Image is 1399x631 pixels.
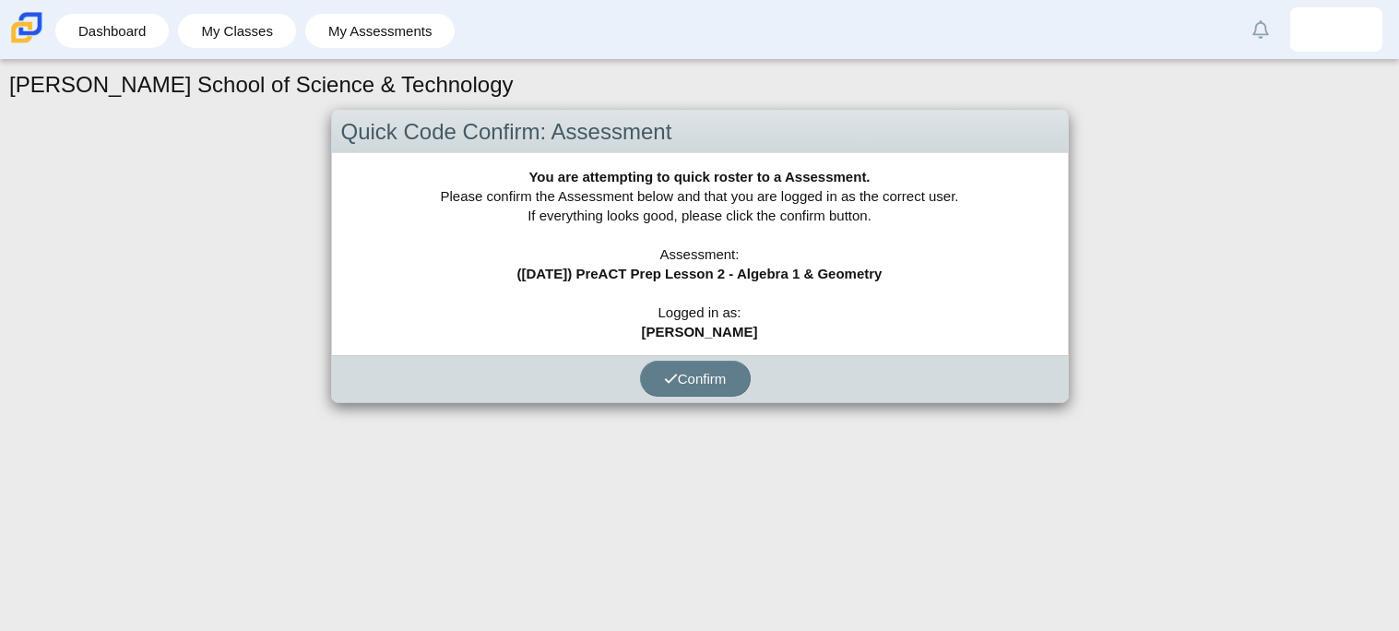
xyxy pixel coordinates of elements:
span: Confirm [664,371,727,387]
a: Alerts [1240,9,1281,50]
img: Carmen School of Science & Technology [7,8,46,47]
button: Confirm [640,361,751,397]
a: isabella.sanchez.zk40GW [1290,7,1382,52]
a: My Assessments [314,14,446,48]
b: You are attempting to quick roster to a Assessment. [528,169,870,185]
div: Quick Code Confirm: Assessment [332,111,1068,154]
img: isabella.sanchez.zk40GW [1322,15,1351,44]
h1: [PERSON_NAME] School of Science & Technology [9,69,514,101]
div: Please confirm the Assessment below and that you are logged in as the correct user. If everything... [332,153,1068,355]
a: Dashboard [65,14,160,48]
a: My Classes [187,14,287,48]
b: ([DATE]) PreACT Prep Lesson 2 - Algebra 1 & Geometry [517,266,883,281]
b: [PERSON_NAME] [642,324,758,339]
a: Carmen School of Science & Technology [7,34,46,50]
